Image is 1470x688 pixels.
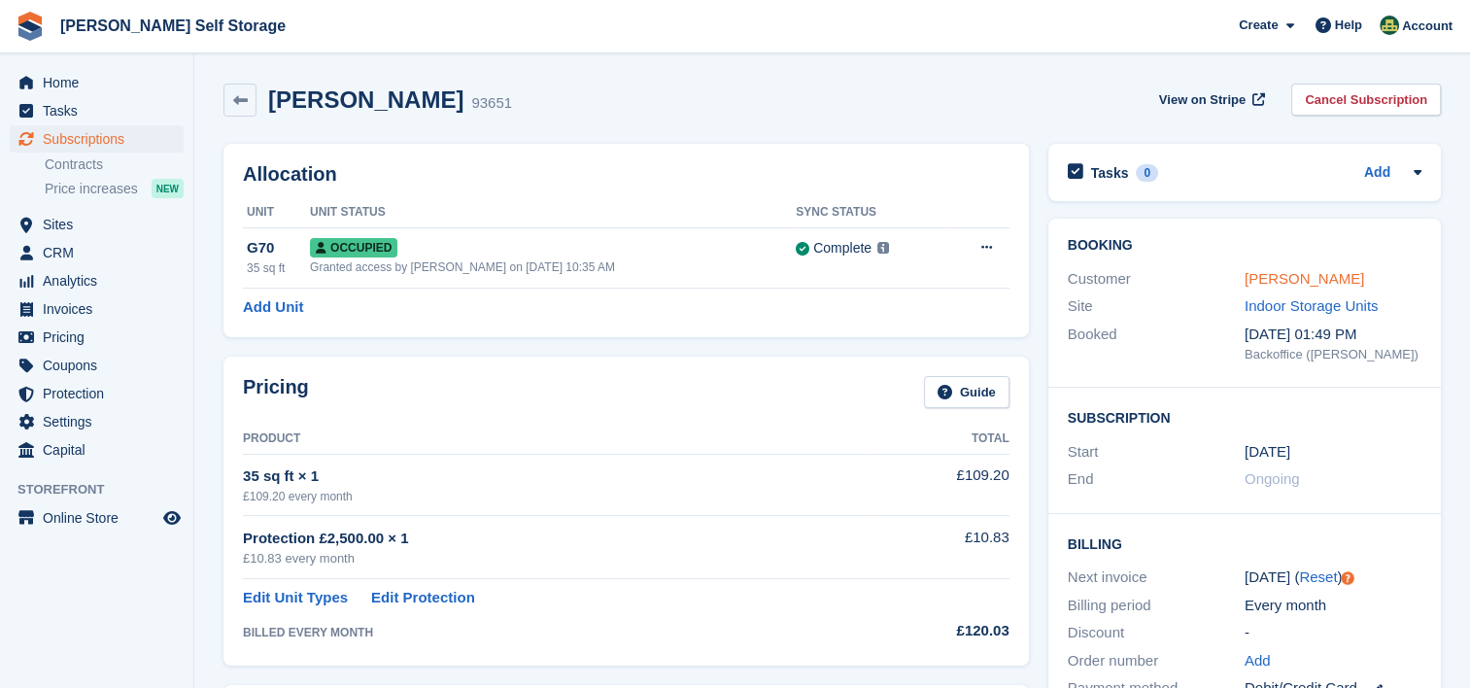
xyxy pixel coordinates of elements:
th: Product [243,424,868,455]
div: G70 [247,237,310,259]
span: Pricing [43,324,159,351]
th: Unit Status [310,197,796,228]
td: £109.20 [868,454,1009,515]
h2: Booking [1068,238,1421,254]
div: 35 sq ft [247,259,310,277]
a: menu [10,97,184,124]
span: Tasks [43,97,159,124]
span: Protection [43,380,159,407]
span: Invoices [43,295,159,323]
div: Order number [1068,650,1245,672]
h2: Pricing [243,376,309,408]
div: Granted access by [PERSON_NAME] on [DATE] 10:35 AM [310,258,796,276]
div: Next invoice [1068,567,1245,589]
a: menu [10,125,184,153]
a: [PERSON_NAME] Self Storage [52,10,293,42]
span: Price increases [45,180,138,198]
a: Add [1364,162,1390,185]
div: Discount [1068,622,1245,644]
a: menu [10,504,184,532]
span: Coupons [43,352,159,379]
a: Contracts [45,155,184,174]
div: End [1068,468,1245,491]
h2: Subscription [1068,407,1421,427]
span: Storefront [17,480,193,499]
h2: Allocation [243,163,1009,186]
a: Guide [924,376,1009,408]
h2: [PERSON_NAME] [268,86,463,113]
div: Start [1068,441,1245,464]
span: Create [1239,16,1278,35]
div: Booked [1068,324,1245,364]
div: Tooltip anchor [1339,569,1356,587]
div: NEW [152,179,184,198]
a: Indoor Storage Units [1245,297,1379,314]
span: Settings [43,408,159,435]
h2: Tasks [1091,164,1129,182]
div: - [1245,622,1421,644]
a: menu [10,267,184,294]
a: menu [10,211,184,238]
h2: Billing [1068,533,1421,553]
div: [DATE] 01:49 PM [1245,324,1421,346]
span: Help [1335,16,1362,35]
a: menu [10,324,184,351]
span: Occupied [310,238,397,258]
span: Sites [43,211,159,238]
div: Complete [813,238,872,258]
span: Online Store [43,504,159,532]
a: Preview store [160,506,184,530]
th: Total [868,424,1009,455]
a: menu [10,380,184,407]
a: menu [10,408,184,435]
img: stora-icon-8386f47178a22dfd0bd8f6a31ec36ba5ce8667c1dd55bd0f319d3a0aa187defe.svg [16,12,45,41]
td: £10.83 [868,516,1009,579]
span: Home [43,69,159,96]
div: Backoffice ([PERSON_NAME]) [1245,345,1421,364]
div: 93651 [471,92,512,115]
div: 35 sq ft × 1 [243,465,868,488]
span: CRM [43,239,159,266]
a: menu [10,239,184,266]
a: Price increases NEW [45,178,184,199]
div: £120.03 [868,620,1009,642]
img: Julie Williams [1380,16,1399,35]
span: Subscriptions [43,125,159,153]
div: Protection £2,500.00 × 1 [243,528,868,550]
div: Site [1068,295,1245,318]
a: Add Unit [243,296,303,319]
span: Analytics [43,267,159,294]
div: 0 [1136,164,1158,182]
span: View on Stripe [1159,90,1246,110]
a: Cancel Subscription [1291,84,1441,116]
img: icon-info-grey-7440780725fd019a000dd9b08b2336e03edf1995a4989e88bcd33f0948082b44.svg [877,242,889,254]
a: menu [10,295,184,323]
th: Sync Status [796,197,944,228]
a: Edit Protection [371,587,475,609]
time: 2025-07-14 00:00:00 UTC [1245,441,1290,464]
div: BILLED EVERY MONTH [243,624,868,641]
span: Account [1402,17,1453,36]
a: View on Stripe [1151,84,1269,116]
a: menu [10,69,184,96]
a: menu [10,436,184,464]
div: £10.83 every month [243,549,868,568]
a: Add [1245,650,1271,672]
a: menu [10,352,184,379]
span: Ongoing [1245,470,1300,487]
div: Every month [1245,595,1421,617]
div: £109.20 every month [243,488,868,505]
span: Capital [43,436,159,464]
th: Unit [243,197,310,228]
a: [PERSON_NAME] [1245,270,1364,287]
a: Reset [1299,568,1337,585]
div: Billing period [1068,595,1245,617]
div: Customer [1068,268,1245,291]
a: Edit Unit Types [243,587,348,609]
div: [DATE] ( ) [1245,567,1421,589]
